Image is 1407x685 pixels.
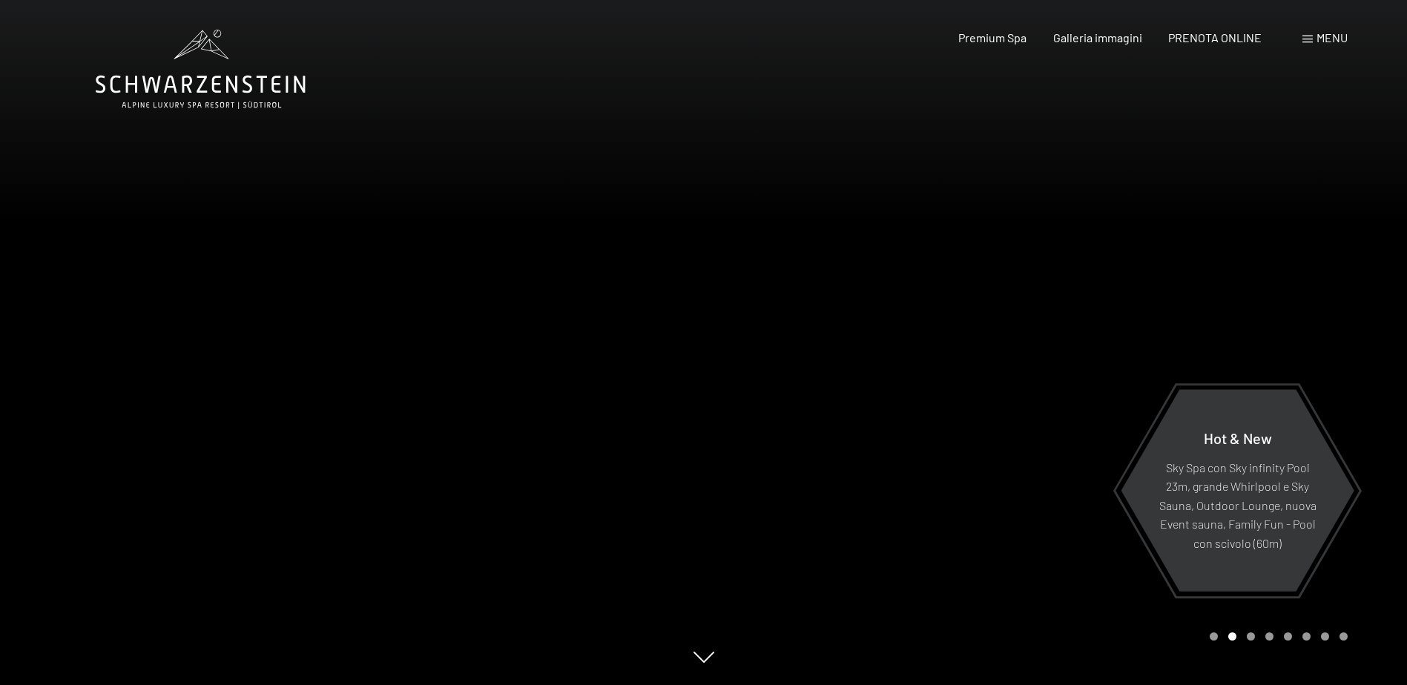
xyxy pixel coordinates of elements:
a: Galleria immagini [1053,30,1142,44]
a: Premium Spa [958,30,1027,44]
p: Sky Spa con Sky infinity Pool 23m, grande Whirlpool e Sky Sauna, Outdoor Lounge, nuova Event saun... [1157,457,1318,552]
div: Carousel Page 5 [1284,632,1292,641]
span: Hot & New [1204,428,1272,446]
a: Hot & New Sky Spa con Sky infinity Pool 23m, grande Whirlpool e Sky Sauna, Outdoor Lounge, nuova ... [1120,388,1355,592]
div: Carousel Page 2 (Current Slide) [1228,632,1236,641]
div: Carousel Page 1 [1210,632,1218,641]
span: Menu [1317,30,1348,44]
div: Carousel Page 3 [1247,632,1255,641]
div: Carousel Page 7 [1321,632,1329,641]
a: PRENOTA ONLINE [1168,30,1262,44]
div: Carousel Page 6 [1302,632,1311,641]
div: Carousel Page 8 [1340,632,1348,641]
div: Carousel Pagination [1205,632,1348,641]
div: Carousel Page 4 [1265,632,1273,641]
